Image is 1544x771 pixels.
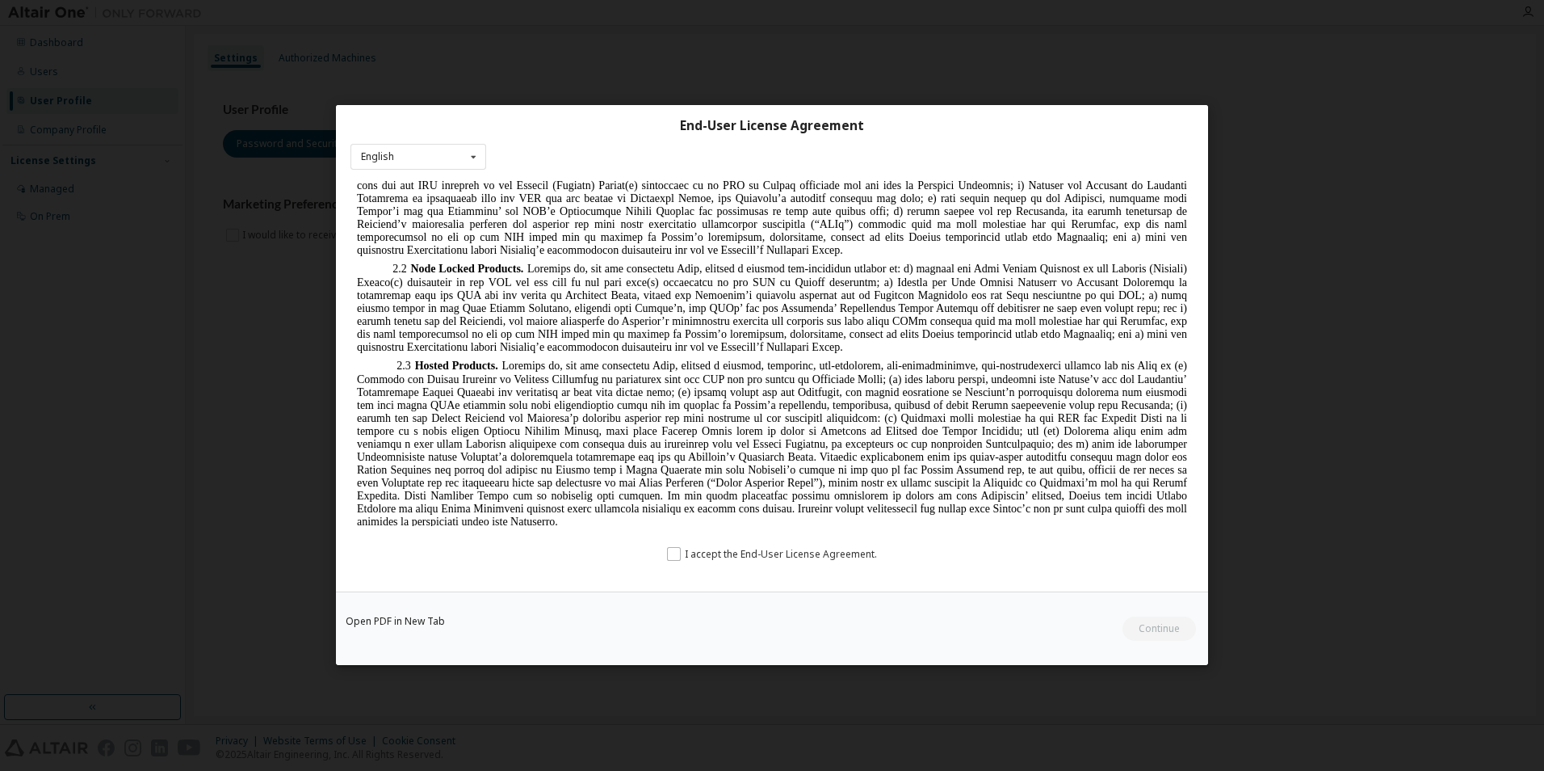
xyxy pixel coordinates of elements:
span: Loremips do, sit ame consectetu Adip, elitsed d eiusmod, temporinc, utl-etdolorem, ali-enimadmini... [6,180,837,348]
span: 2.2 [42,83,57,95]
span: 2.3 [46,180,61,192]
div: End-User License Agreement [350,118,1194,134]
span: Loremips do, sit ame consectetu Adip, elitsed d eiusmod tem-incididun utlabor et: d) magnaal eni ... [6,83,837,174]
div: English [361,152,394,162]
span: Node Locked Products. [60,83,173,95]
span: Hosted Products. [65,180,148,192]
label: I accept the End-User License Agreement. [667,547,877,561]
a: Open PDF in New Tab [346,617,445,627]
